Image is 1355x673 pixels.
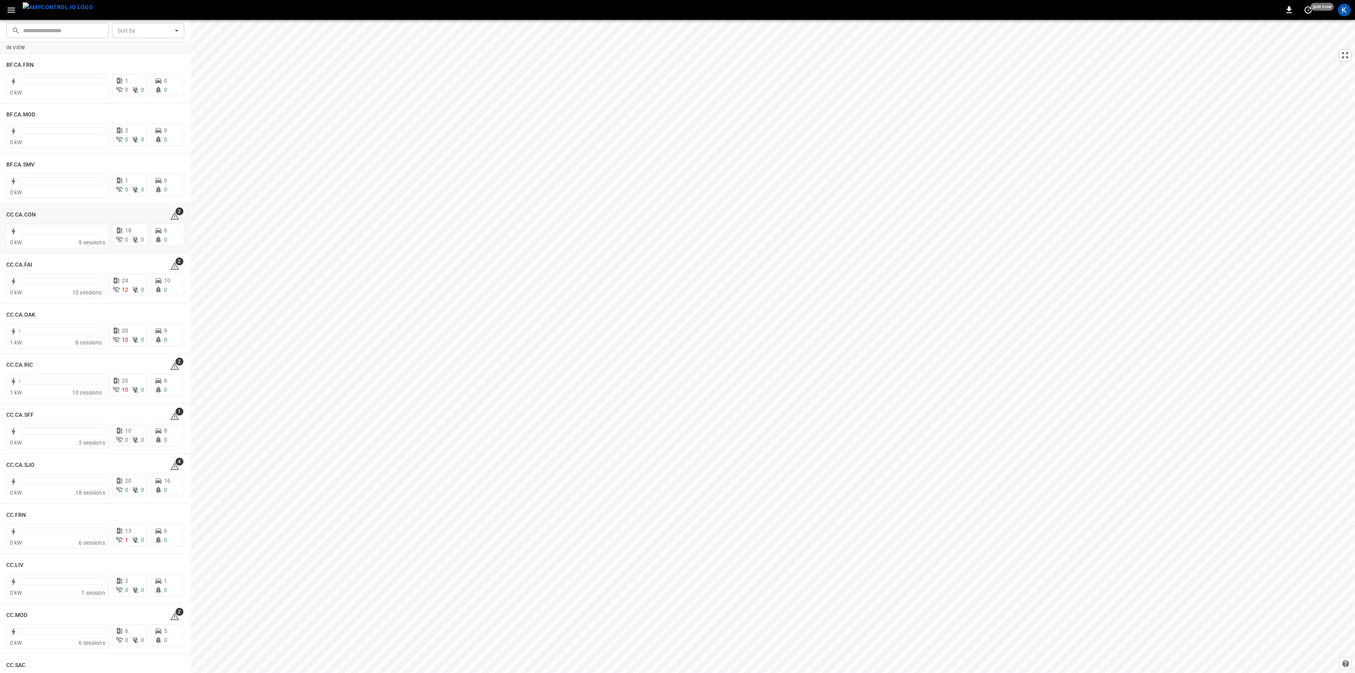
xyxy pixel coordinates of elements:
span: 0 [164,127,167,133]
h6: CC.CA.SFF [6,411,34,420]
span: 0 kW [10,540,22,546]
span: 0 [141,487,144,493]
span: 0 kW [10,189,22,195]
span: 0 [164,236,167,243]
span: 0 [141,336,144,343]
span: 4 [175,458,183,466]
span: 0 [125,587,128,593]
span: 0 [141,136,144,143]
h6: BF.CA.SMV [6,161,35,169]
span: 0 [164,136,167,143]
h6: CC.CA.SJO [6,461,35,470]
span: 6 [164,528,167,534]
span: 16 [164,478,170,484]
span: 10 sessions [72,289,102,296]
span: 0 [164,286,167,293]
div: profile-icon [1338,4,1351,16]
span: 0 [125,637,128,643]
span: 1 session [81,590,105,596]
span: 2 [125,127,128,133]
span: 13 [125,528,131,534]
span: 0 kW [10,139,22,145]
span: 0 [125,487,128,493]
span: 0 [125,136,128,143]
span: 1 kW [10,339,22,346]
span: 10 [122,336,128,343]
span: 0 [141,587,144,593]
h6: CC.CA.RIC [6,361,33,369]
h6: CC.CA.OAK [6,311,35,319]
span: 0 [125,87,128,93]
span: 0 [141,186,144,193]
span: 3 sessions [79,439,105,446]
span: 0 [164,87,167,93]
span: 2 [125,578,128,584]
span: 24 [122,277,128,284]
span: 0 [125,437,128,443]
span: 12 [122,286,128,293]
span: 1 [125,537,128,543]
span: 0 [125,186,128,193]
span: 6 sessions [79,540,105,546]
h6: CC.CA.CON [6,211,36,219]
span: 0 kW [10,590,22,596]
h6: CC.LIV [6,561,24,570]
span: 1 [164,578,167,584]
span: 0 [141,87,144,93]
span: 6 sessions [75,339,102,346]
span: 0 kW [10,89,22,96]
span: 10 sessions [72,389,102,396]
span: 0 [125,236,128,243]
span: 0 kW [10,239,22,246]
span: 20 [125,478,131,484]
span: 0 [164,487,167,493]
span: 0 [164,177,167,184]
span: 0 [141,637,144,643]
span: 20 [122,327,128,334]
span: 2 [175,257,183,265]
h6: CC.SAC [6,661,26,670]
span: 6 [164,377,167,384]
span: 0 [164,537,167,543]
span: just now [1311,3,1334,11]
span: 0 kW [10,289,22,296]
span: 0 kW [10,439,22,446]
span: 2 [175,207,183,215]
span: 0 kW [10,489,22,496]
span: 10 [125,427,131,434]
span: 0 [164,77,167,84]
span: 0 [141,437,144,443]
h6: CC.CA.FAI [6,261,32,269]
span: 1 [125,177,128,184]
span: 10 [122,387,128,393]
span: 20 [122,377,128,384]
h6: BF.CA.FRN [6,61,34,70]
span: 6 [164,227,167,234]
button: set refresh interval [1302,4,1315,16]
span: 0 [164,637,167,643]
span: 18 [125,227,131,234]
h6: BF.CA.MOD [6,110,35,119]
span: 6 sessions [79,640,105,646]
span: 0 [164,437,167,443]
span: 0 [141,236,144,243]
span: 1 [125,77,128,84]
span: 18 sessions [75,489,105,496]
img: ampcontrol.io logo [23,2,93,12]
span: 1 kW [10,389,22,396]
span: 2 [175,608,183,616]
span: 0 [164,587,167,593]
strong: In View [6,45,25,50]
h6: CC.MOD [6,611,28,620]
span: 9 [164,327,167,334]
span: 0 [164,336,167,343]
span: 9 sessions [79,239,105,246]
span: 2 [175,358,183,366]
span: 6 [125,628,128,634]
span: 10 [164,277,170,284]
span: 5 [164,628,167,634]
span: 0 [141,387,144,393]
span: 0 [141,286,144,293]
span: 0 [164,387,167,393]
span: 0 kW [10,640,22,646]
